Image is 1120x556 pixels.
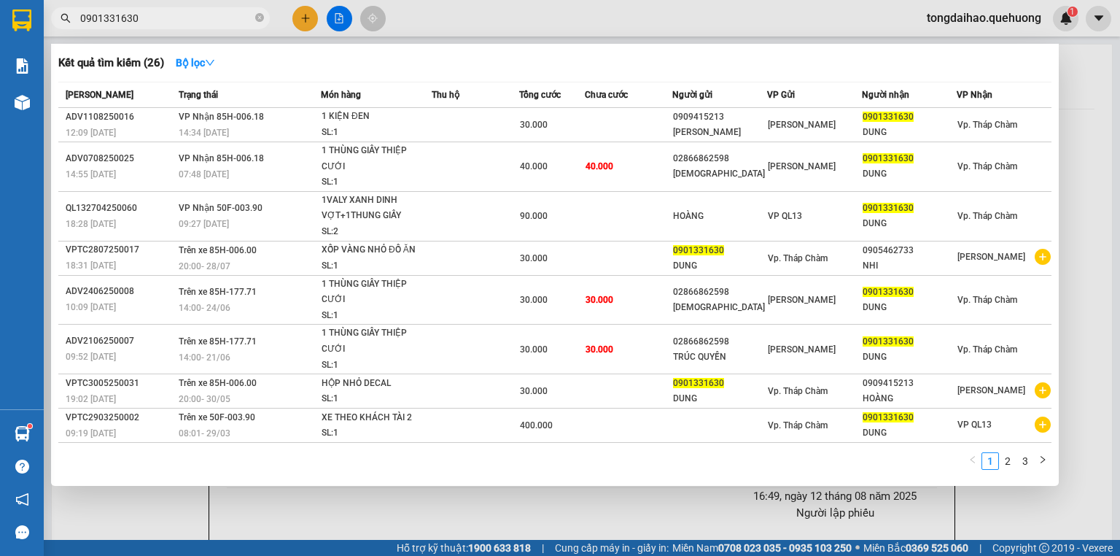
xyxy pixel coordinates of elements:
[673,334,766,350] div: 02866862598
[519,90,561,100] span: Tổng cước
[768,295,836,305] span: [PERSON_NAME]
[179,90,218,100] span: Trạng thái
[1034,452,1051,470] li: Next Page
[863,153,914,163] span: 0901331630
[957,344,1017,355] span: Vp. Tháp Chàm
[179,378,257,388] span: Trên xe 85H-006.00
[768,211,802,221] span: VP QL13
[1016,452,1034,470] li: 3
[164,51,227,74] button: Bộ lọcdown
[66,219,116,229] span: 18:28 [DATE]
[520,120,548,130] span: 30.000
[520,420,553,430] span: 400.000
[673,300,766,315] div: [DEMOGRAPHIC_DATA]
[15,460,29,474] span: question-circle
[66,260,116,271] span: 18:31 [DATE]
[179,112,264,122] span: VP Nhận 85H-006.18
[15,525,29,539] span: message
[66,352,116,362] span: 09:52 [DATE]
[1034,452,1051,470] button: right
[322,308,431,324] div: SL: 1
[322,174,431,190] div: SL: 1
[322,242,431,258] div: XỐP VÀNG NHỎ ĐỒ ĂN
[322,325,431,357] div: 1 THÙNG GIẤY THIỆP CƯỚI
[176,57,215,69] strong: Bộ lọc
[61,13,71,23] span: search
[66,410,174,425] div: VPTC2903250002
[673,109,766,125] div: 0909415213
[520,161,548,171] span: 40.000
[15,58,30,74] img: solution-icon
[863,412,914,422] span: 0901331630
[768,386,828,396] span: Vp. Tháp Chàm
[673,125,766,140] div: [PERSON_NAME]
[432,90,459,100] span: Thu hộ
[80,10,252,26] input: Tìm tên, số ĐT hoặc mã đơn
[255,13,264,22] span: close-circle
[585,90,628,100] span: Chưa cước
[586,161,613,171] span: 40.000
[863,112,914,122] span: 0901331630
[957,161,1017,171] span: Vp. Tháp Chàm
[179,245,257,255] span: Trên xe 85H-006.00
[66,394,116,404] span: 19:02 [DATE]
[15,95,30,110] img: warehouse-icon
[768,161,836,171] span: [PERSON_NAME]
[982,453,998,469] a: 1
[768,253,828,263] span: Vp. Tháp Chàm
[957,120,1017,130] span: Vp. Tháp Chàm
[1035,249,1051,265] span: plus-circle
[520,295,548,305] span: 30.000
[999,452,1016,470] li: 2
[66,169,116,179] span: 14:55 [DATE]
[863,425,956,441] div: DUNG
[179,352,230,363] span: 14:00 - 21/06
[179,412,255,422] span: Trên xe 50F-003.90
[179,203,262,213] span: VP Nhận 50F-003.90
[205,58,215,68] span: down
[863,125,956,140] div: DUNG
[863,391,956,406] div: HOÀNG
[520,211,548,221] span: 90.000
[322,391,431,407] div: SL: 1
[863,243,956,258] div: 0905462733
[673,350,766,365] div: TRÚC QUYỀN
[863,336,914,347] span: 0901331630
[1000,453,1016,469] a: 2
[66,151,174,166] div: ADV0708250025
[322,425,431,441] div: SL: 1
[179,169,229,179] span: 07:48 [DATE]
[179,303,230,313] span: 14:00 - 24/06
[673,285,766,300] div: 02866862598
[322,358,431,374] div: SL: 1
[957,252,1025,262] span: [PERSON_NAME]
[179,219,229,229] span: 09:27 [DATE]
[322,109,431,125] div: 1 KIỆN ĐEN
[1035,417,1051,433] span: plus-circle
[66,109,174,125] div: ADV1108250016
[957,420,992,430] span: VP QL13
[66,302,116,312] span: 10:09 [DATE]
[520,253,548,263] span: 30.000
[322,125,431,141] div: SL: 1
[1017,453,1033,469] a: 3
[66,428,116,439] span: 09:19 [DATE]
[179,394,230,404] span: 20:00 - 30/05
[94,21,140,140] b: Biên nhận gởi hàng hóa
[12,9,31,31] img: logo-vxr
[28,424,32,428] sup: 1
[863,287,914,297] span: 0901331630
[322,143,431,174] div: 1 THÙNG GIẤY THIỆP CƯỚI
[862,90,909,100] span: Người nhận
[520,344,548,355] span: 30.000
[179,287,257,297] span: Trên xe 85H-177.71
[673,151,766,166] div: 02866862598
[673,166,766,182] div: [DEMOGRAPHIC_DATA]
[15,493,29,506] span: notification
[863,300,956,315] div: DUNG
[66,201,174,216] div: QL132704250060
[322,410,431,426] div: XE THEO KHÁCH TÀI 2
[768,344,836,355] span: [PERSON_NAME]
[322,277,431,308] div: 1 THÙNG GIẤY THIỆP CƯỚI
[863,258,956,274] div: NHI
